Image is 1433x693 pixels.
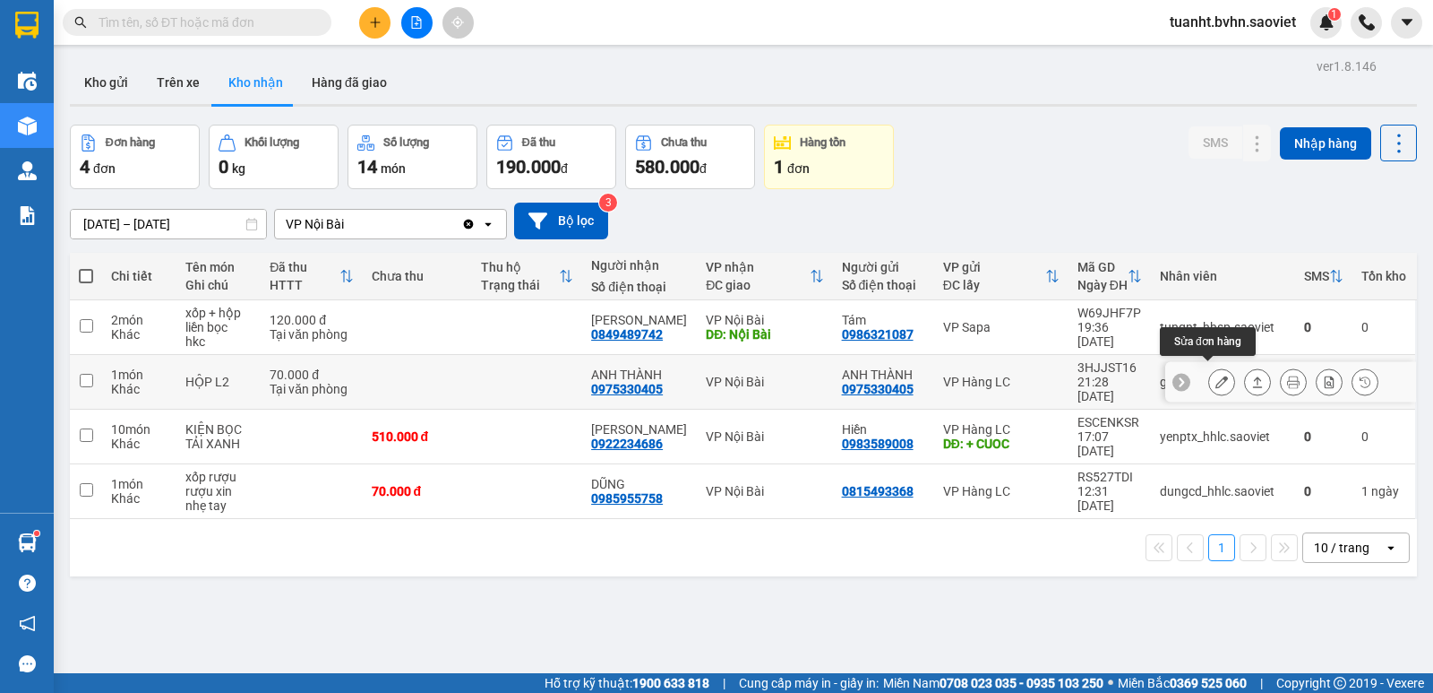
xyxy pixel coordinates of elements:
[481,278,559,292] div: Trạng thái
[19,575,36,592] span: question-circle
[111,327,167,342] div: Khác
[1314,539,1369,557] div: 10 / trang
[270,327,353,342] div: Tại văn phòng
[18,161,37,180] img: warehouse-icon
[697,253,832,300] th: Toggle SortBy
[18,533,37,552] img: warehouse-icon
[1160,320,1286,334] div: tungnt_hhsp.saoviet
[1331,8,1337,21] span: 1
[106,136,155,149] div: Đơn hàng
[591,491,663,506] div: 0985955758
[1188,126,1242,159] button: SMS
[934,253,1068,300] th: Toggle SortBy
[842,278,925,292] div: Số điện thoại
[372,429,464,444] div: 510.000 đ
[764,125,894,189] button: Hàng tồn1đơn
[883,673,1103,693] span: Miền Nam
[185,278,252,292] div: Ghi chú
[635,156,699,178] span: 580.000
[1208,368,1235,395] div: Sửa đơn hàng
[232,161,245,176] span: kg
[381,161,406,176] span: món
[401,7,433,39] button: file-add
[1359,14,1375,30] img: phone-icon
[1077,306,1142,320] div: W69JHF7P
[461,217,476,231] svg: Clear value
[185,470,252,484] div: xốp rượu
[943,375,1060,389] div: VP Hàng LC
[625,125,755,189] button: Chưa thu580.000đ
[591,258,688,273] div: Người nhận
[514,203,608,239] button: Bộ lọc
[214,61,297,104] button: Kho nhận
[70,125,200,189] button: Đơn hàng4đơn
[1155,11,1310,33] span: tuanht.bvhn.saoviet
[74,16,87,29] span: search
[1361,269,1406,283] div: Tồn kho
[1384,541,1398,555] svg: open
[591,437,663,451] div: 0922234686
[185,260,252,274] div: Tên món
[472,253,582,300] th: Toggle SortBy
[185,422,252,451] div: KIỆN BỌC TẢI XANH
[185,375,252,389] div: HỘP L2
[842,327,914,342] div: 0986321087
[943,484,1060,498] div: VP Hàng LC
[706,375,823,389] div: VP Nội Bài
[70,61,142,104] button: Kho gửi
[1160,484,1286,498] div: dungcd_hhlc.saoviet
[1260,673,1263,693] span: |
[185,484,252,513] div: rượu xin nhẹ tay
[1077,375,1142,403] div: 21:28 [DATE]
[1361,320,1406,334] div: 0
[496,156,561,178] span: 190.000
[209,125,339,189] button: Khối lượng0kg
[1077,320,1142,349] div: 19:36 [DATE]
[1244,368,1271,395] div: Giao hàng
[111,477,167,491] div: 1 món
[561,161,568,176] span: đ
[99,13,310,32] input: Tìm tên, số ĐT hoặc mã đơn
[481,260,559,274] div: Thu hộ
[372,484,464,498] div: 70.000 đ
[1208,534,1235,561] button: 1
[1304,484,1343,498] div: 0
[1077,278,1128,292] div: Ngày ĐH
[545,673,709,693] span: Hỗ trợ kỹ thuật:
[1304,429,1343,444] div: 0
[346,215,348,233] input: Selected VP Nội Bài.
[842,437,914,451] div: 0983589008
[286,215,344,233] div: VP Nội Bài
[357,156,377,178] span: 14
[706,484,823,498] div: VP Nội Bài
[842,484,914,498] div: 0815493368
[943,260,1045,274] div: VP gửi
[1068,253,1151,300] th: Toggle SortBy
[270,278,339,292] div: HTTT
[245,136,299,149] div: Khối lượng
[522,136,555,149] div: Đã thu
[723,673,725,693] span: |
[842,368,925,382] div: ANH THÀNH
[34,531,39,536] sup: 1
[1160,375,1286,389] div: giangmth_hhlc.saoviet
[1318,14,1334,30] img: icon-new-feature
[1077,429,1142,458] div: 17:07 [DATE]
[1077,360,1142,375] div: 3HJJST16
[591,422,688,437] div: hải huyền
[359,7,390,39] button: plus
[1077,470,1142,484] div: RS527TDI
[599,194,617,212] sup: 3
[71,210,266,238] input: Select a date range.
[1077,484,1142,513] div: 12:31 [DATE]
[787,161,810,176] span: đơn
[1108,680,1113,687] span: ⚪️
[111,437,167,451] div: Khác
[943,278,1045,292] div: ĐC lấy
[842,382,914,396] div: 0975330405
[451,16,464,29] span: aim
[111,422,167,437] div: 10 món
[591,368,688,382] div: ANH THÀNH
[261,253,362,300] th: Toggle SortBy
[442,7,474,39] button: aim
